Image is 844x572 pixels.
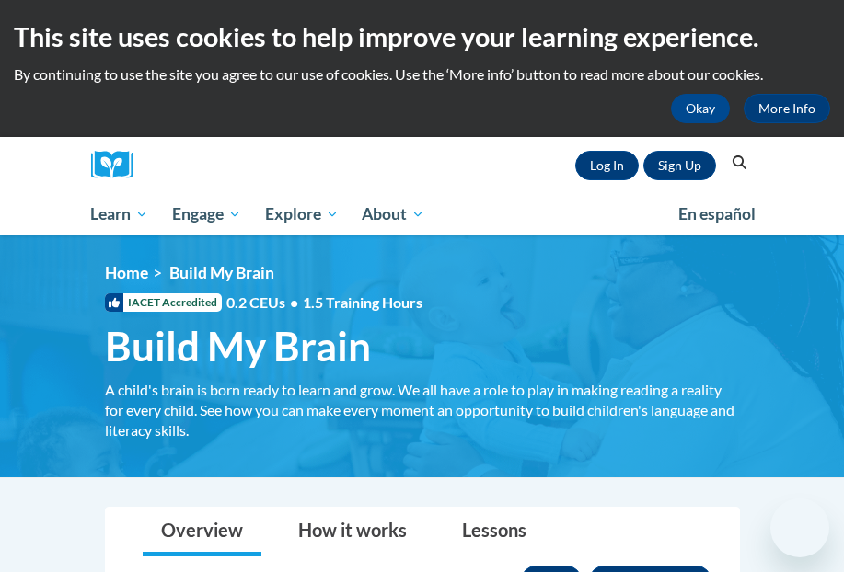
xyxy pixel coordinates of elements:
p: By continuing to use the site you agree to our use of cookies. Use the ‘More info’ button to read... [14,64,830,85]
a: How it works [280,508,425,556]
span: Learn [90,203,148,225]
span: Explore [265,203,339,225]
a: Lessons [444,508,545,556]
button: Okay [671,94,730,123]
a: Engage [160,193,253,235]
a: Explore [253,193,351,235]
span: Build My Brain [105,322,371,371]
span: 0.2 CEUs [226,292,422,313]
a: Cox Campus [91,151,146,179]
span: Build My Brain [169,263,274,282]
span: About [362,203,424,225]
a: About [350,193,436,235]
img: Logo brand [91,151,146,179]
div: Main menu [77,193,768,235]
span: En español [678,204,756,223]
h2: This site uses cookies to help improve your learning experience. [14,18,830,55]
a: Log In [575,151,639,180]
a: More Info [744,94,830,123]
button: Search [725,152,753,174]
div: A child's brain is born ready to learn and grow. We all have a role to play in making reading a r... [105,380,740,440]
iframe: Button to launch messaging window [770,498,829,557]
a: En español [666,195,768,234]
a: Overview [143,508,261,556]
a: Home [105,263,148,282]
span: Engage [172,203,241,225]
span: 1.5 Training Hours [303,293,422,311]
a: Learn [79,193,161,235]
span: IACET Accredited [105,293,222,312]
a: Register [643,151,716,180]
span: • [290,293,298,311]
